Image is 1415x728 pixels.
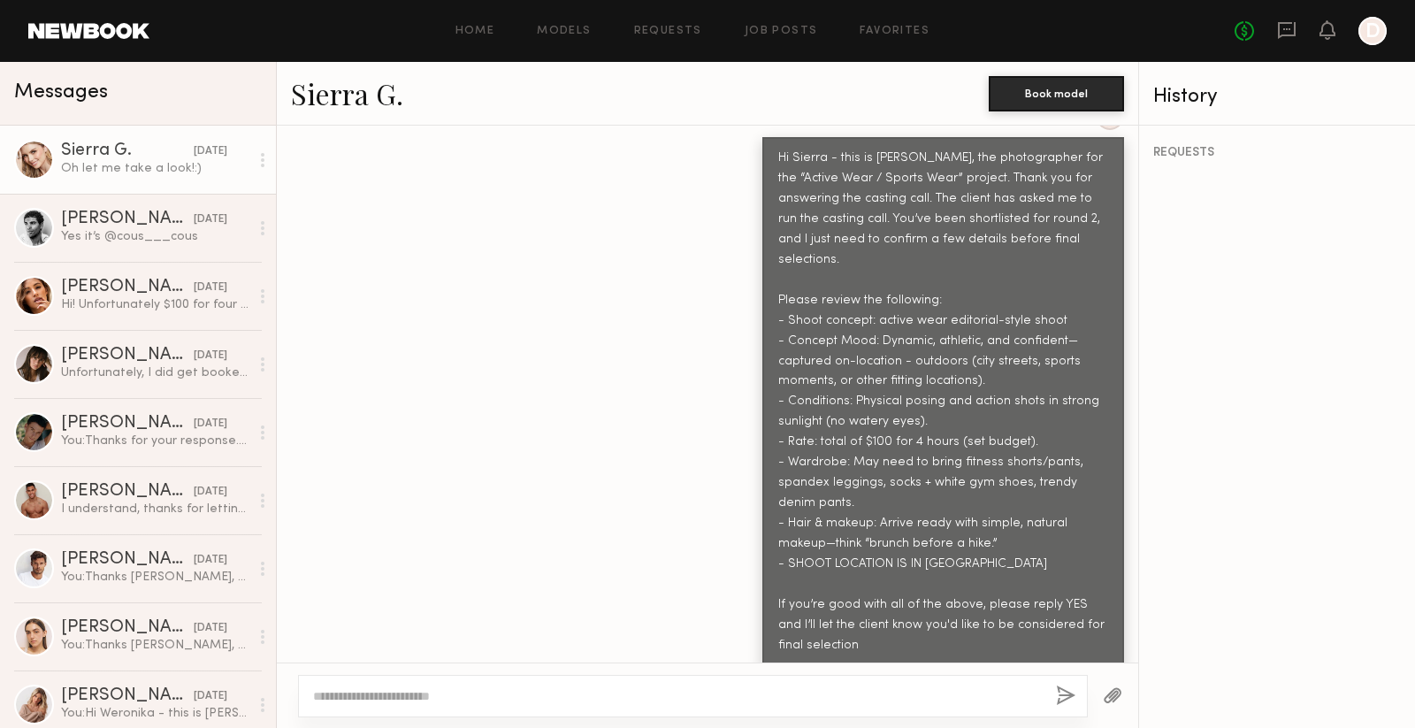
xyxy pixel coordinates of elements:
[61,705,249,722] div: You: Hi Weronika - this is [PERSON_NAME], the photographer for the “Active Wear / Sports Wear” pr...
[61,279,194,296] div: [PERSON_NAME]
[1153,87,1401,107] div: History
[745,26,818,37] a: Job Posts
[61,415,194,433] div: [PERSON_NAME]
[194,688,227,705] div: [DATE]
[634,26,702,37] a: Requests
[194,280,227,296] div: [DATE]
[194,416,227,433] div: [DATE]
[778,149,1108,656] div: Hi Sierra - this is [PERSON_NAME], the photographer for the “Active Wear / Sports Wear” project. ...
[1153,147,1401,159] div: REQUESTS
[61,637,249,654] div: You: Thanks [PERSON_NAME], appreciate you!
[194,143,227,160] div: [DATE]
[61,551,194,569] div: [PERSON_NAME]
[61,296,249,313] div: Hi! Unfortunately $100 for four hours is below my rate but I wish you luck!
[14,82,108,103] span: Messages
[61,142,194,160] div: Sierra G.
[61,687,194,705] div: [PERSON_NAME]
[1358,17,1387,45] a: D
[537,26,591,37] a: Models
[860,26,929,37] a: Favorites
[61,211,194,228] div: [PERSON_NAME]
[291,74,403,112] a: Sierra G.
[61,433,249,449] div: You: Thanks for your response. We appreciate you!
[194,211,227,228] div: [DATE]
[194,552,227,569] div: [DATE]
[989,85,1124,100] a: Book model
[61,160,249,177] div: Oh let me take a look!:)
[61,501,249,517] div: I understand, thanks for letting me know. I do see the rate range is up to $30/hour. Could I at l...
[61,228,249,245] div: Yes it’s @cous___cous
[194,620,227,637] div: [DATE]
[61,569,249,586] div: You: Thanks [PERSON_NAME], but the budget is set for this one. Stay in touch!
[194,484,227,501] div: [DATE]
[61,483,194,501] div: [PERSON_NAME]
[61,364,249,381] div: Unfortunately, I did get booked out for something so I am no longer available for the dates
[194,348,227,364] div: [DATE]
[61,619,194,637] div: [PERSON_NAME]
[989,76,1124,111] button: Book model
[61,347,194,364] div: [PERSON_NAME]
[455,26,495,37] a: Home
